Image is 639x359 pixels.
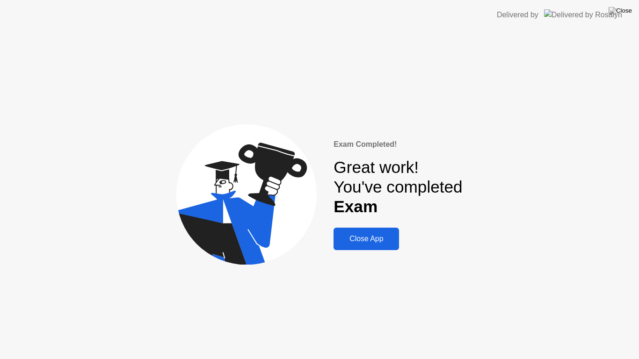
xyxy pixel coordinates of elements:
div: Close App [336,235,396,243]
button: Close App [334,228,399,250]
b: Exam [334,197,378,215]
div: Exam Completed! [334,139,462,150]
img: Close [609,7,632,14]
div: Great work! You've completed [334,158,462,217]
img: Delivered by Rosalyn [544,9,622,20]
div: Delivered by [497,9,538,21]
